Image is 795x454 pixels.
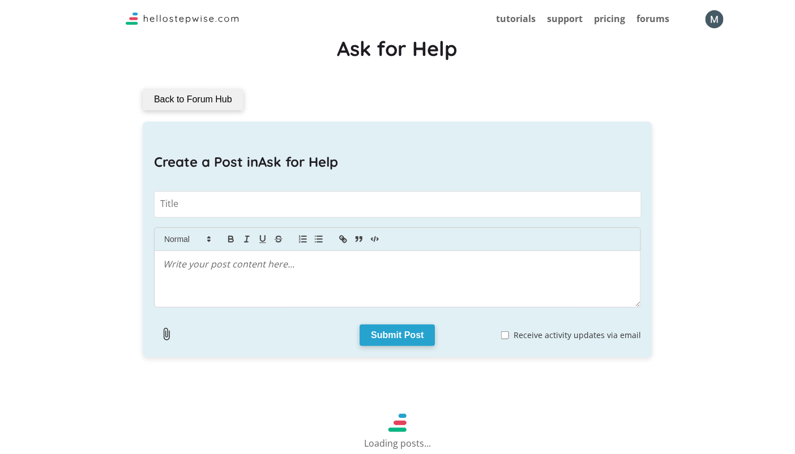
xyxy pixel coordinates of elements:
[364,432,431,448] p: Loading posts...
[594,12,625,25] a: pricing
[126,12,239,25] img: Logo
[496,12,536,25] a: tutorials
[700,5,729,33] button: User Avatar
[547,12,583,25] a: support
[143,36,652,60] h1: Ask for Help
[126,15,239,28] a: Stepwise
[499,330,641,341] label: Receive activity updates via email
[154,150,338,174] h2: Create a Post in Ask for Help
[636,12,669,25] a: forums
[143,89,243,110] button: Back to Forum Hub
[501,331,509,339] input: Receive activity updates via email
[360,325,435,346] button: Submit Post
[706,10,724,28] img: User Avatar
[388,414,407,432] img: Loading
